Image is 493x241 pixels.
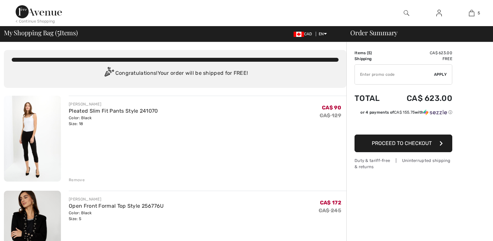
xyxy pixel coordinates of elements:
[389,56,452,62] td: Free
[355,50,389,56] td: Items ( )
[69,177,85,183] div: Remove
[389,87,452,109] td: CA$ 623.00
[478,10,480,16] span: 5
[102,67,115,80] img: Congratulation2.svg
[57,28,60,36] span: 5
[434,72,447,77] span: Apply
[456,9,487,17] a: 5
[16,5,62,18] img: 1ère Avenue
[360,109,452,115] div: or 4 payments of with
[355,157,452,170] div: Duty & tariff-free | Uninterrupted shipping & returns
[431,9,447,17] a: Sign In
[294,32,315,36] span: CAD
[4,29,78,36] span: My Shopping Bag ( Items)
[294,32,304,37] img: Canadian Dollar
[355,65,434,84] input: Promo code
[368,51,370,55] span: 5
[355,109,452,118] div: or 4 payments ofCA$ 155.75withSezzle Click to learn more about Sezzle
[69,115,158,127] div: Color: Black Size: 18
[69,108,158,114] a: Pleated Slim Fit Pants Style 241070
[436,9,442,17] img: My Info
[69,196,164,202] div: [PERSON_NAME]
[355,135,452,152] button: Proceed to Checkout
[69,203,164,209] a: Open Front Formal Top Style 256776U
[319,207,341,214] s: CA$ 245
[320,200,341,206] span: CA$ 172
[355,118,452,132] iframe: PayPal-paypal
[394,110,415,115] span: CA$ 155.75
[372,140,432,146] span: Proceed to Checkout
[404,9,409,17] img: search the website
[342,29,489,36] div: Order Summary
[69,101,158,107] div: [PERSON_NAME]
[322,104,341,111] span: CA$ 90
[12,67,339,80] div: Congratulations! Your order will be shipped for FREE!
[469,9,474,17] img: My Bag
[320,112,341,119] s: CA$ 129
[319,32,327,36] span: EN
[424,109,447,115] img: Sezzle
[355,56,389,62] td: Shipping
[355,87,389,109] td: Total
[389,50,452,56] td: CA$ 623.00
[69,210,164,222] div: Color: Black Size: S
[452,221,486,238] iframe: Opens a widget where you can chat to one of our agents
[4,96,61,182] img: Pleated Slim Fit Pants Style 241070
[16,18,55,24] div: < Continue Shopping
